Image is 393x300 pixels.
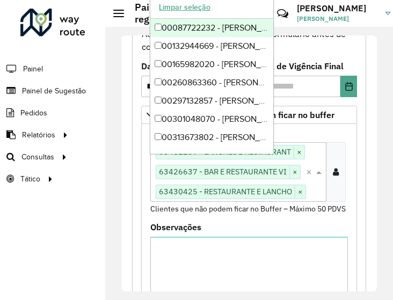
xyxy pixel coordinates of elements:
span: Tático [20,173,40,185]
span: × [295,186,305,199]
div: 00297132857 - [PERSON_NAME] [150,92,273,110]
button: Choose Date [340,76,357,97]
span: [PERSON_NAME] [297,14,377,24]
span: × [294,146,304,159]
div: 00301048070 - [PERSON_NAME] [150,110,273,128]
span: Painel de Sugestão [22,85,86,97]
span: Painel [23,63,43,75]
span: Consultas [21,151,54,163]
h3: [PERSON_NAME] [297,3,377,13]
div: 00313673802 - [PERSON_NAME] DA [PERSON_NAME] [150,128,273,147]
label: Data de Vigência Inicial [141,60,239,72]
span: 63430425 - RESTAURANTE E LANCHO [156,185,295,198]
div: 00087722232 - [PERSON_NAME] [150,19,273,37]
span: Pedidos [20,107,47,119]
a: Contato Rápido [272,2,295,25]
label: Data de Vigência Final [256,60,344,72]
span: 63426637 - BAR E RESTAURANTE VI [156,165,289,178]
span: Relatórios [22,129,55,141]
span: Clear all [306,165,314,178]
div: 00389038733 - [PERSON_NAME] [150,147,273,165]
div: 00260863360 - [PERSON_NAME] [PERSON_NAME] [PERSON_NAME] [150,74,273,92]
label: Observações [150,221,201,233]
div: 00132944669 - [PERSON_NAME] [150,37,273,55]
span: × [289,166,300,179]
h2: Painel de Sugestão - Criar registro [124,2,269,25]
small: Clientes que não podem ficar no Buffer – Máximo 50 PDVS [150,204,346,214]
div: 00165982020 - [PERSON_NAME] [PERSON_NAME] [PERSON_NAME] [150,55,273,74]
a: Priorizar Cliente - Não podem ficar no buffer [141,106,357,124]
